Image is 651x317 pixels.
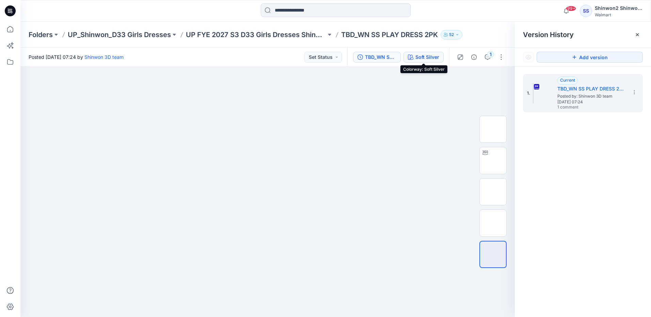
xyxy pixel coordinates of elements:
[29,53,124,61] span: Posted [DATE] 07:24 by
[557,105,605,110] span: 1 comment
[523,31,574,39] span: Version History
[341,30,438,39] p: TBD_WN SS PLAY DRESS 2PK
[29,30,53,39] a: Folders
[441,30,462,39] button: 52
[415,53,439,61] div: Soft Silver
[557,85,625,93] h5: TBD_WN SS PLAY DRESS 2PK
[482,52,493,63] button: 1
[523,52,534,63] button: Show Hidden Versions
[403,52,444,63] button: Soft Silver
[560,78,575,83] span: Current
[353,52,401,63] button: TBD_WN SS PLAY DRESS 2PK
[469,52,479,63] button: Details
[537,52,643,63] button: Add version
[595,4,642,12] div: Shinwon2 Shinwon2
[557,100,625,104] span: [DATE] 07:24
[449,31,454,38] p: 52
[580,5,592,17] div: SS
[365,53,396,61] div: TBD_WN SS PLAY DRESS 2PK
[84,54,124,60] a: Shinwon 3D team
[487,51,494,58] div: 1
[557,93,625,100] span: Posted by: Shinwon 3D team
[595,12,642,17] div: Walmart
[186,30,326,39] a: UP FYE 2027 S3 D33 Girls Dresses Shinwon
[635,32,640,37] button: Close
[566,6,576,11] span: 99+
[68,30,171,39] a: UP_Shinwon_D33 Girls Dresses
[527,90,530,96] span: 1.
